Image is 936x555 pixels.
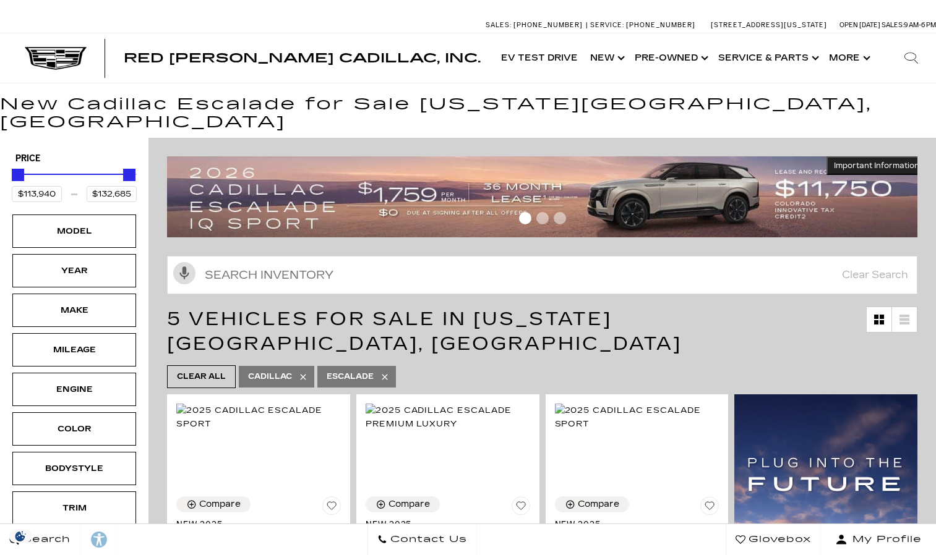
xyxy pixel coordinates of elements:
[387,531,467,548] span: Contact Us
[366,520,530,551] a: New 2025Cadillac Escalade Premium Luxury
[486,22,586,28] a: Sales: [PHONE_NUMBER]
[389,499,430,510] div: Compare
[486,21,512,29] span: Sales:
[554,212,566,224] span: Go to slide 3
[173,262,195,284] svg: Click to toggle on voice search
[43,501,105,515] div: Trim
[25,47,87,70] img: Cadillac Dark Logo with Cadillac White Text
[584,33,629,83] a: New
[43,383,105,396] div: Engine
[512,496,530,520] button: Save Vehicle
[366,496,440,512] button: Compare Vehicle
[167,256,917,294] input: Search Inventory
[43,462,105,475] div: Bodystyle
[626,21,695,29] span: [PHONE_NUMBER]
[6,530,35,543] img: Opt-Out Icon
[19,531,71,548] span: Search
[590,21,624,29] span: Service:
[43,303,105,317] div: Make
[12,186,62,202] input: Minimum
[12,169,24,181] div: Minimum Price
[366,404,530,431] img: 2025 Cadillac Escalade Premium Luxury
[904,21,936,29] span: 9 AM-6 PM
[366,520,521,530] span: New 2025
[43,343,105,357] div: Mileage
[12,254,136,287] div: YearYear
[586,22,698,28] a: Service: [PHONE_NUMBER]
[12,164,137,202] div: Price
[176,404,341,431] img: 2025 Cadillac Escalade Sport
[87,186,137,202] input: Maximum
[327,369,374,384] span: Escalade
[745,531,811,548] span: Glovebox
[248,369,292,384] span: Cadillac
[629,33,712,83] a: Pre-Owned
[555,520,710,530] span: New 2025
[43,224,105,238] div: Model
[848,531,922,548] span: My Profile
[495,33,584,83] a: EV Test Drive
[124,52,481,64] a: Red [PERSON_NAME] Cadillac, Inc.
[555,496,629,512] button: Compare Vehicle
[711,21,827,29] a: [STREET_ADDRESS][US_STATE]
[726,524,821,555] a: Glovebox
[839,21,880,29] span: Open [DATE]
[322,496,341,520] button: Save Vehicle
[827,156,927,175] button: Important Information
[882,21,904,29] span: Sales:
[167,156,927,238] img: 2509-September-FOM-Escalade-IQ-Lease9
[177,369,226,384] span: Clear All
[12,373,136,406] div: EngineEngine
[555,520,719,541] a: New 2025Cadillac Escalade Sport
[513,21,583,29] span: [PHONE_NUMBER]
[199,499,241,510] div: Compare
[367,524,477,555] a: Contact Us
[15,153,133,164] h5: Price
[43,422,105,436] div: Color
[519,212,531,224] span: Go to slide 1
[176,520,332,530] span: New 2025
[167,308,682,355] span: 5 Vehicles for Sale in [US_STATE][GEOGRAPHIC_DATA], [GEOGRAPHIC_DATA]
[12,214,136,248] div: ModelModel
[536,212,549,224] span: Go to slide 2
[712,33,823,83] a: Service & Parts
[823,33,874,83] button: More
[176,496,251,512] button: Compare Vehicle
[821,524,936,555] button: Open user profile menu
[12,333,136,366] div: MileageMileage
[124,51,481,66] span: Red [PERSON_NAME] Cadillac, Inc.
[176,520,341,541] a: New 2025Cadillac Escalade Sport
[12,294,136,327] div: MakeMake
[834,161,919,171] span: Important Information
[43,264,105,277] div: Year
[555,404,719,431] img: 2025 Cadillac Escalade Sport
[12,491,136,525] div: TrimTrim
[12,412,136,446] div: ColorColor
[123,169,135,181] div: Maximum Price
[6,530,35,543] section: Click to Open Cookie Consent Modal
[578,499,619,510] div: Compare
[700,496,719,520] button: Save Vehicle
[12,452,136,485] div: BodystyleBodystyle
